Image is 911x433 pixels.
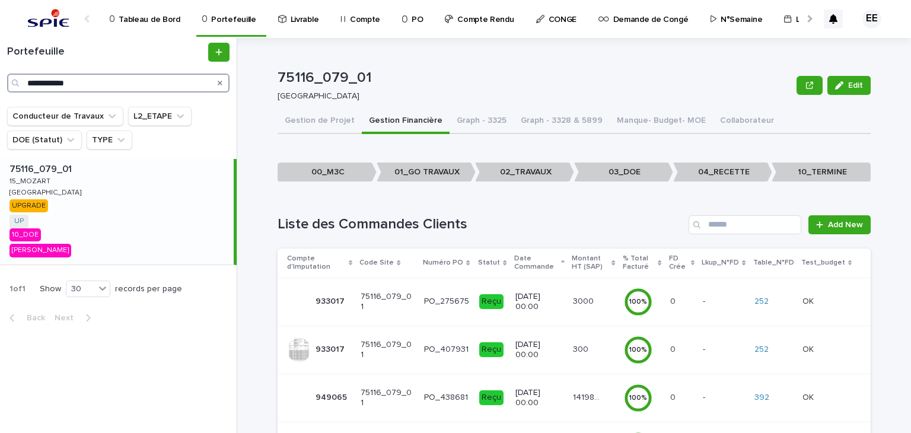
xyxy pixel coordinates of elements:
[702,256,739,269] p: Lkup_N°FD
[801,256,845,269] p: Test_budget
[14,217,24,225] a: UP
[610,109,713,134] button: Manque- Budget- MOE
[475,163,574,182] p: 02_TRAVAUX
[479,342,504,357] div: Reçu
[573,390,602,403] p: 14198.52
[623,252,655,274] p: % Total Facturé
[278,326,871,374] tr: 933017933017 75116_079_01PO_407931Reçu[DATE] 00:00300300 100%00 -- 252 OKOK
[87,130,132,149] button: TYPE
[316,294,347,307] p: 933017
[316,342,347,355] p: 933017
[278,278,871,326] tr: 933017933017 75116_079_01PO_275675Reçu[DATE] 00:0030003000 100%00 -- 252 OKOK
[24,7,73,31] img: svstPd6MQfCT1uX1QGkG
[713,109,781,134] button: Collaborateur
[7,74,230,93] input: Search
[673,163,772,182] p: 04_RECETTE
[772,163,871,182] p: 10_TERMINE
[703,390,708,403] p: -
[362,109,450,134] button: Gestion Financière
[9,228,41,241] div: 10_DOE
[573,294,596,307] p: 3000
[515,388,564,408] p: [DATE] 00:00
[9,161,74,175] p: 75116_079_01
[848,81,863,90] span: Edit
[115,284,182,294] p: records per page
[624,394,652,402] div: 100 %
[278,109,362,134] button: Gestion de Projet
[128,107,192,126] button: L2_ETAPE
[40,284,61,294] p: Show
[703,294,708,307] p: -
[278,216,684,233] h1: Liste des Commandes Clients
[754,393,769,403] a: 392
[828,221,863,229] span: Add New
[7,107,123,126] button: Conducteur de Travaux
[9,244,71,257] div: [PERSON_NAME]
[423,256,463,269] p: Numéro PO
[278,163,377,182] p: 00_M3C
[361,388,415,408] p: 75116_079_01
[808,215,871,234] a: Add New
[377,163,476,182] p: 01_GO TRAVAUX
[278,374,871,422] tr: 949065949065 75116_079_01PO_438681Reçu[DATE] 00:0014198.5214198.52 100%00 -- 392 OKOK
[278,91,787,101] p: [GEOGRAPHIC_DATA]
[7,130,82,149] button: DOE (Statut)
[424,345,470,355] p: PO_407931
[515,292,564,312] p: [DATE] 00:00
[287,252,346,274] p: Compte d'Imputation
[361,292,415,312] p: 75116_079_01
[573,342,591,355] p: 300
[624,298,652,306] div: 100 %
[515,340,564,360] p: [DATE] 00:00
[479,390,504,405] div: Reçu
[479,294,504,309] div: Reçu
[827,76,871,95] button: Edit
[359,256,394,269] p: Code Site
[574,163,673,182] p: 03_DOE
[478,256,500,269] p: Statut
[361,340,415,360] p: 75116_079_01
[50,313,100,323] button: Next
[624,346,652,354] div: 100 %
[670,342,678,355] p: 0
[754,297,769,307] a: 252
[753,256,794,269] p: Table_N°FD
[20,314,45,322] span: Back
[802,294,816,307] p: OK
[802,342,816,355] p: OK
[9,186,84,197] p: [GEOGRAPHIC_DATA]
[450,109,514,134] button: Graph - 3325
[7,46,206,59] h1: Portefeuille
[55,314,81,322] span: Next
[66,283,95,295] div: 30
[689,215,801,234] input: Search
[514,252,559,274] p: Date Commande
[514,109,610,134] button: Graph - 3328 & 5899
[670,294,678,307] p: 0
[754,345,769,355] a: 252
[802,390,816,403] p: OK
[424,297,470,307] p: PO_275675
[862,9,881,28] div: EE
[572,252,609,274] p: Montant HT (SAP)
[703,342,708,355] p: -
[670,390,678,403] p: 0
[278,69,792,87] p: 75116_079_01
[9,175,53,186] p: 15_MOZART
[316,390,349,403] p: 949065
[424,393,470,403] p: PO_438681
[669,252,688,274] p: FD Crée
[9,199,48,212] div: UPGRADE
